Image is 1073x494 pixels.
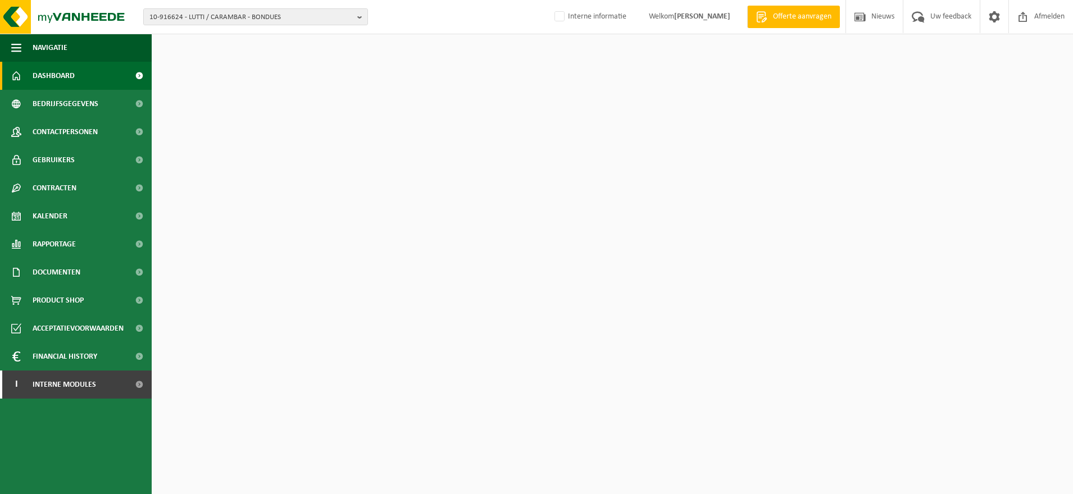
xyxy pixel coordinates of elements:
[178,40,1045,62] div: Deze party bestaat niet
[747,6,840,28] a: Offerte aanvragen
[33,370,96,399] span: Interne modules
[149,9,353,26] span: 10-916624 - LUTTI / CARAMBAR - BONDUES
[33,90,98,118] span: Bedrijfsgegevens
[33,62,75,90] span: Dashboard
[345,76,360,83] span: Toon
[33,174,76,202] span: Contracten
[143,8,368,25] button: 10-916624 - LUTTI / CARAMBAR - BONDUES
[33,146,75,174] span: Gebruikers
[11,370,21,399] span: I
[157,68,263,90] h2: Dashboard verborgen
[33,258,80,286] span: Documenten
[33,202,67,230] span: Kalender
[674,12,730,21] strong: [PERSON_NAME]
[33,286,84,314] span: Product Shop
[770,11,834,22] span: Offerte aanvragen
[552,8,626,25] label: Interne informatie
[337,68,380,90] a: Toon
[33,34,67,62] span: Navigatie
[33,342,97,370] span: Financial History
[33,118,98,146] span: Contactpersonen
[33,314,124,342] span: Acceptatievoorwaarden
[33,230,76,258] span: Rapportage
